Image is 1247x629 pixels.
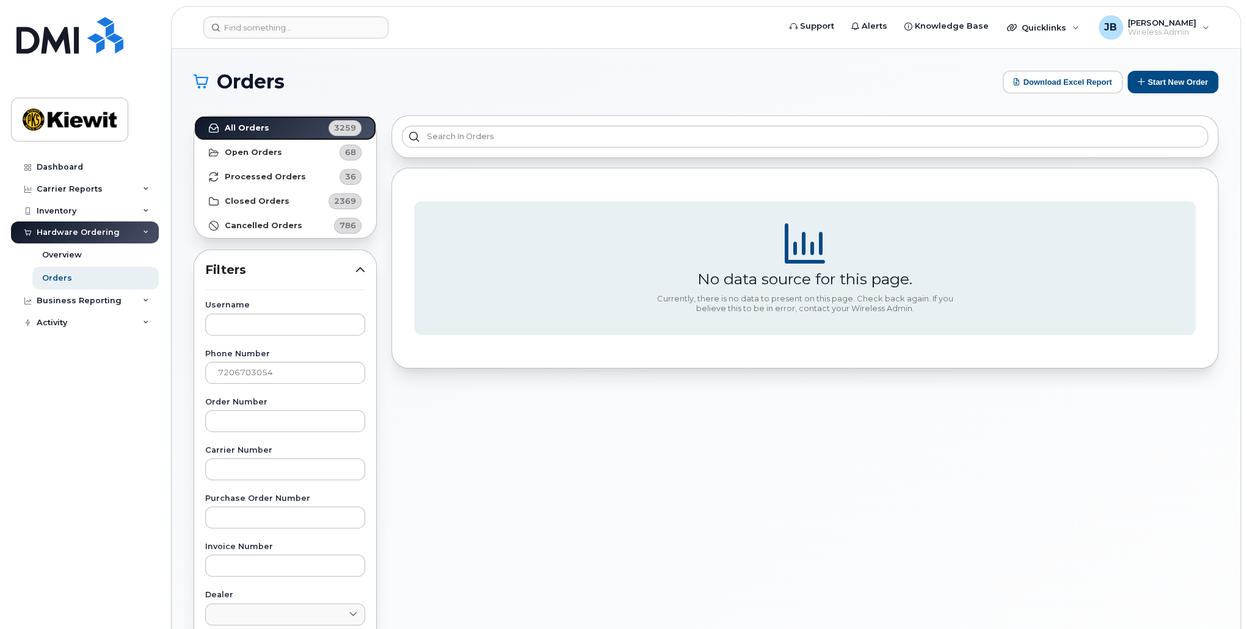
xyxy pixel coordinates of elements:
[340,220,356,231] span: 786
[345,171,356,182] span: 36
[334,122,356,134] span: 3259
[217,73,285,91] span: Orders
[1194,576,1238,620] iframe: Messenger Launcher
[205,301,365,309] label: Username
[334,195,356,207] span: 2369
[194,116,376,140] a: All Orders3259
[194,165,376,189] a: Processed Orders36
[345,146,356,158] span: 68
[205,350,365,358] label: Phone Number
[225,123,269,133] strong: All Orders
[194,214,376,238] a: Cancelled Orders786
[194,140,376,165] a: Open Orders68
[697,270,912,288] div: No data source for this page.
[1127,71,1218,93] button: Start New Order
[225,172,306,182] strong: Processed Orders
[1003,71,1122,93] button: Download Excel Report
[194,189,376,214] a: Closed Orders2369
[205,495,365,503] label: Purchase Order Number
[205,543,365,551] label: Invoice Number
[205,261,355,279] span: Filters
[205,398,365,406] label: Order Number
[205,447,365,455] label: Carrier Number
[225,196,289,206] strong: Closed Orders
[205,591,365,599] label: Dealer
[652,294,958,313] div: Currently, there is no data to present on this page. Check back again. If you believe this to be ...
[225,221,302,231] strong: Cancelled Orders
[225,148,282,157] strong: Open Orders
[402,126,1208,148] input: Search in orders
